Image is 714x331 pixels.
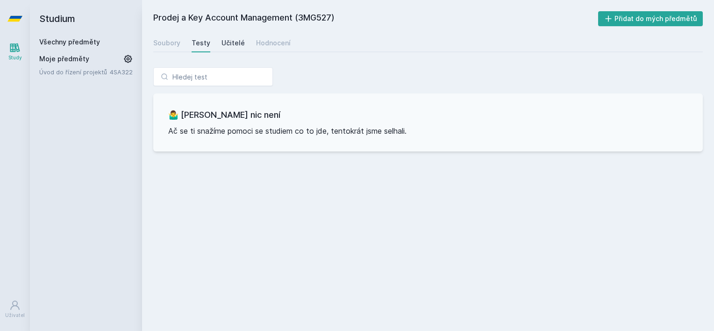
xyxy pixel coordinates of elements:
[39,38,100,46] a: Všechny předměty
[39,54,89,64] span: Moje předměty
[168,108,688,122] h3: 🤷‍♂️ [PERSON_NAME] nic není
[153,11,598,26] h2: Prodej a Key Account Management (3MG527)
[8,54,22,61] div: Study
[192,38,210,48] div: Testy
[39,67,110,77] a: Úvod do řízení projektů
[2,295,28,324] a: Uživatel
[5,312,25,319] div: Uživatel
[192,34,210,52] a: Testy
[153,38,180,48] div: Soubory
[598,11,703,26] button: Přidat do mých předmětů
[153,67,273,86] input: Hledej test
[153,34,180,52] a: Soubory
[2,37,28,66] a: Study
[221,38,245,48] div: Učitelé
[221,34,245,52] a: Učitelé
[168,125,688,137] p: Ač se ti snažíme pomoci se studiem co to jde, tentokrát jsme selhali.
[256,34,291,52] a: Hodnocení
[110,68,133,76] a: 4SA322
[256,38,291,48] div: Hodnocení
